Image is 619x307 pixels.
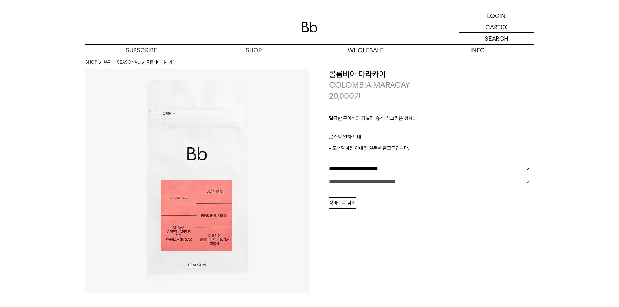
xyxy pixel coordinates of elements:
p: 20,000 [329,91,361,102]
img: 로고 [302,22,317,32]
a: LOGIN [459,10,534,21]
p: ㅤ [329,125,534,133]
p: LOGIN [487,10,506,21]
button: 장바구니 담기 [329,197,356,209]
a: SUBSCRIBE [85,45,198,56]
p: (0) [501,21,508,32]
p: INFO [422,45,534,56]
img: 콜롬비아 마라카이 [85,69,310,293]
p: CART [485,21,501,32]
a: CART (0) [459,21,534,33]
h3: 콜롬비아 마라카이 [329,69,534,80]
a: SHOP [198,45,310,56]
a: SEASONAL [117,59,140,66]
p: SEARCH [485,33,508,44]
span: 원 [354,91,361,101]
p: WHOLESALE [310,45,422,56]
p: 달콤한 구아바와 파넬라 슈거, 싱그러운 청사과 [329,114,534,125]
li: 콜롬비아 마라카이 [146,59,176,66]
p: - 로스팅 4일 이내의 원두를 출고드립니다. [329,144,534,152]
a: 원두 [103,59,110,66]
p: COLOMBIA MARACAY [329,80,534,91]
a: SHOP [85,59,97,66]
p: 로스팅 일자 안내 [329,133,534,144]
